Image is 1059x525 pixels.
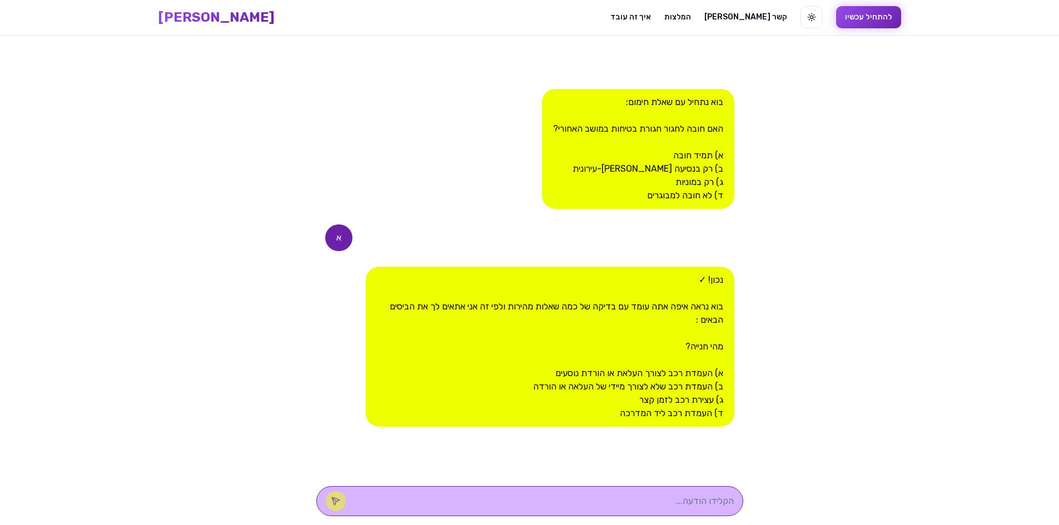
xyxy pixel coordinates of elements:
a: [PERSON_NAME] קשר [704,12,787,23]
button: להתחיל עכשיו [836,6,901,28]
a: המלצות [664,12,691,23]
a: איך זה עובד [610,12,651,23]
a: [PERSON_NAME] [158,8,275,26]
div: בוא נתחיל עם שאלת חימום: האם חובה לחגור חגורת בטיחות במושב האחורי? א) תמיד חובה ב) רק בנסיעה [PER... [542,89,734,209]
div: נכון! ✓ בוא נראה איפה אתה עומד עם בדיקה של כמה שאלות מהירות ולפי זה אני אתאים לך את הביסים הבאים ... [366,267,734,427]
div: א [325,224,352,251]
